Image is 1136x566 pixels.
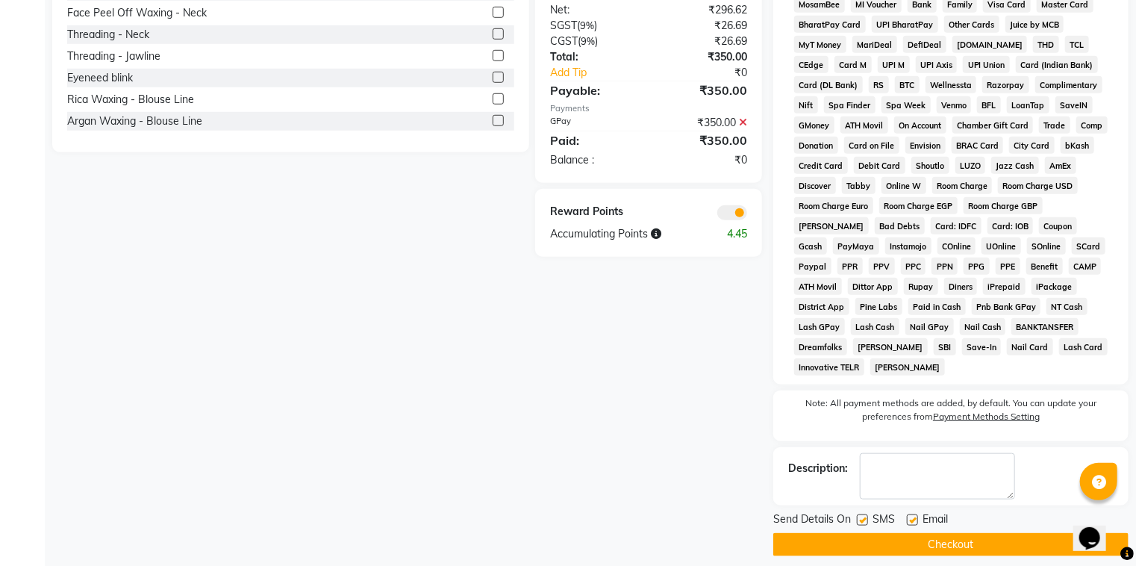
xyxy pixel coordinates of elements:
div: Paid: [539,131,649,149]
span: BFL [977,96,1001,113]
span: Card (Indian Bank) [1016,56,1098,73]
span: Bad Debts [875,217,925,234]
div: ₹296.62 [649,2,758,18]
span: bKash [1061,137,1094,154]
span: Credit Card [794,157,848,174]
span: SMS [873,511,895,530]
div: Accumulating Points [539,226,704,242]
span: [DOMAIN_NAME] [952,36,1028,53]
span: Debit Card [854,157,905,174]
span: Juice by MCB [1005,16,1064,33]
a: Add Tip [539,65,667,81]
span: UPI BharatPay [872,16,938,33]
span: Spa Finder [824,96,876,113]
div: Threading - Neck [67,27,149,43]
span: [PERSON_NAME] [853,338,928,355]
span: UOnline [981,237,1021,255]
span: SCard [1072,237,1105,255]
span: Donation [794,137,838,154]
span: Dittor App [848,278,898,295]
span: Chamber Gift Card [952,116,1034,134]
span: Send Details On [773,511,851,530]
span: Instamojo [885,237,931,255]
span: Benefit [1026,258,1063,275]
div: Rica Waxing - Blouse Line [67,92,194,108]
div: Total: [539,49,649,65]
div: ₹0 [667,65,759,81]
div: Description: [788,461,848,476]
span: Wellnessta [926,76,977,93]
span: [PERSON_NAME] [794,217,869,234]
span: Trade [1039,116,1070,134]
span: Rupay [904,278,938,295]
div: Balance : [539,152,649,168]
span: [PERSON_NAME] [870,358,945,376]
span: Nail Card [1007,338,1053,355]
span: AmEx [1045,157,1076,174]
span: Comp [1076,116,1108,134]
span: On Account [894,116,946,134]
div: Reward Points [539,204,649,220]
span: CGST [550,34,578,48]
span: MariDeal [852,36,897,53]
span: Card on File [844,137,899,154]
span: Room Charge USD [998,177,1078,194]
span: ATH Movil [840,116,888,134]
span: THD [1033,36,1059,53]
div: ( ) [539,34,649,49]
span: SOnline [1027,237,1066,255]
span: CEdge [794,56,828,73]
div: ₹26.69 [649,34,758,49]
span: Room Charge [932,177,993,194]
span: TCL [1065,36,1089,53]
div: Argan Waxing - Blouse Line [67,113,202,129]
div: ( ) [539,18,649,34]
span: Innovative TELR [794,358,864,376]
span: Room Charge Euro [794,197,873,214]
span: Card: IDFC [931,217,981,234]
span: Shoutlo [911,157,949,174]
span: PPN [931,258,958,275]
span: Nift [794,96,818,113]
label: Note: All payment methods are added, by default. You can update your preferences from [788,396,1114,429]
span: COnline [937,237,976,255]
span: Lash GPay [794,318,845,335]
span: UPI Axis [916,56,958,73]
span: Diners [944,278,978,295]
span: BANKTANSFER [1011,318,1079,335]
span: UPI M [878,56,910,73]
span: BRAC Card [952,137,1004,154]
span: Spa Week [881,96,931,113]
span: Envision [905,137,946,154]
div: Net: [539,2,649,18]
span: Nail Cash [960,318,1006,335]
div: Threading - Jawline [67,49,160,64]
span: iPackage [1032,278,1077,295]
span: Card (DL Bank) [794,76,863,93]
div: ₹0 [649,152,758,168]
div: Eyeneed blink [67,70,133,86]
span: City Card [1009,137,1055,154]
span: Other Cards [944,16,999,33]
span: BharatPay Card [794,16,866,33]
span: MyT Money [794,36,846,53]
span: Venmo [937,96,972,113]
span: Coupon [1039,217,1077,234]
span: DefiDeal [903,36,946,53]
span: Card: IOB [987,217,1034,234]
span: ATH Movil [794,278,842,295]
div: ₹350.00 [649,49,758,65]
span: Dreamfolks [794,338,847,355]
span: Paid in Cash [908,298,966,315]
span: Online W [881,177,926,194]
span: Gcash [794,237,827,255]
span: PPV [869,258,895,275]
span: PPC [901,258,926,275]
span: Lash Card [1059,338,1108,355]
span: Room Charge GBP [964,197,1043,214]
span: SBI [934,338,956,355]
span: Paypal [794,258,831,275]
button: Checkout [773,533,1129,556]
label: Payment Methods Setting [933,410,1040,423]
span: NT Cash [1046,298,1087,315]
